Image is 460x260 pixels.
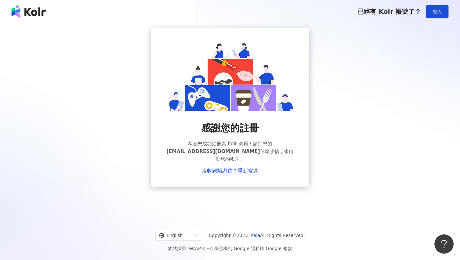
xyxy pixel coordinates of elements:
img: register success [166,41,294,111]
a: iKala [249,233,260,238]
span: 恭喜您成功註冊為 Kolr 會員！請到您的 信箱收信，來啟動您的帳戶。 [166,140,294,163]
span: 本站採用 reCAPTCHA 保護機制 [168,245,292,252]
a: Google 隱私權 [234,246,264,251]
div: English [159,230,192,240]
span: | [264,246,266,251]
span: 已經有 Kolr 帳號了？ [357,8,421,15]
span: 登入 [433,9,442,14]
span: | [232,246,234,251]
span: 感謝您的註冊 [201,121,259,135]
span: Copyright © 2025 All Rights Reserved. [209,232,305,239]
iframe: Help Scout Beacon - Open [434,234,454,254]
button: 登入 [426,5,448,18]
img: logo [11,5,46,18]
a: 沒收到驗證信？重新寄送 [202,168,258,174]
span: [EMAIL_ADDRESS][DOMAIN_NAME] [166,149,260,154]
a: Google 條款 [266,246,292,251]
